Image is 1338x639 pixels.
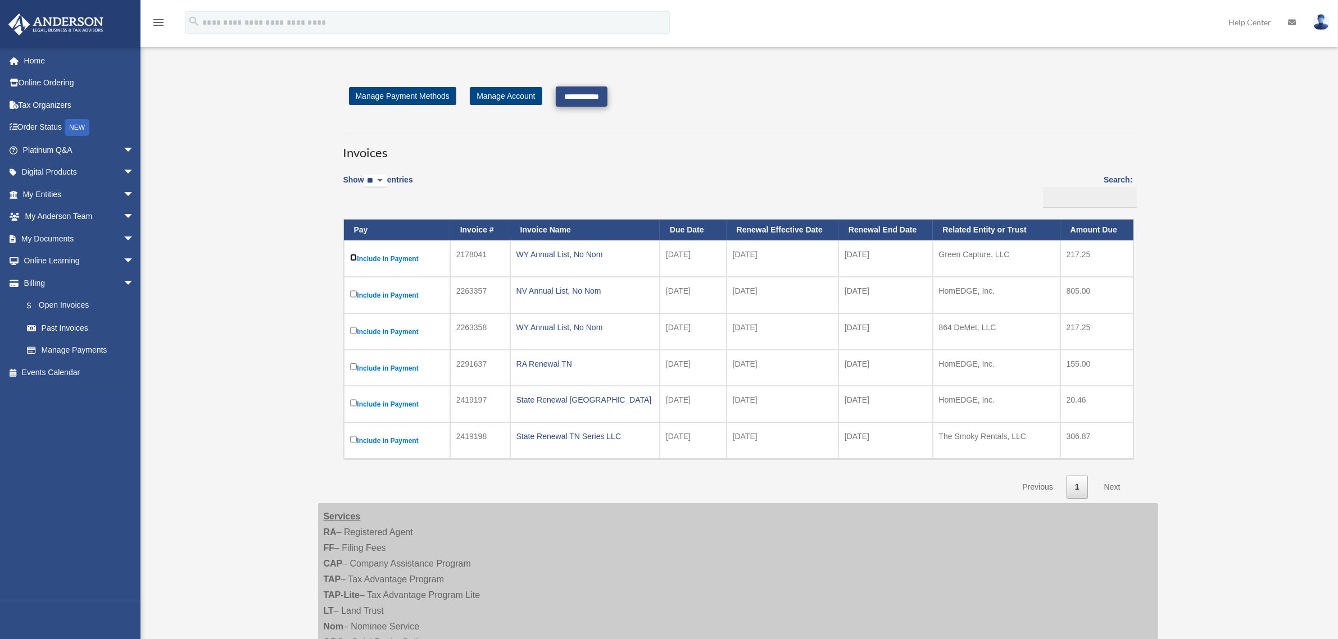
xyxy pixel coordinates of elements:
th: Due Date: activate to sort column ascending [660,220,727,240]
a: Past Invoices [16,317,146,339]
a: My Entitiesarrow_drop_down [8,183,151,206]
td: [DATE] [660,422,727,459]
a: $Open Invoices [16,294,140,317]
td: 217.25 [1060,240,1133,277]
span: arrow_drop_down [123,139,146,162]
i: search [188,15,200,28]
a: Order StatusNEW [8,116,151,139]
a: My Documentsarrow_drop_down [8,227,151,250]
label: Search: [1039,173,1133,208]
label: Include in Payment [350,397,444,411]
a: Next [1096,476,1129,499]
th: Invoice Name: activate to sort column ascending [510,220,660,240]
span: arrow_drop_down [123,272,146,295]
input: Include in Payment [350,436,357,443]
a: Manage Account [470,87,542,105]
td: HomEDGE, Inc. [933,277,1060,313]
input: Include in Payment [350,399,357,407]
a: menu [152,20,165,29]
a: Previous [1014,476,1061,499]
td: 2291637 [450,350,510,386]
strong: Nom [324,622,344,631]
a: Platinum Q&Aarrow_drop_down [8,139,151,161]
td: [DATE] [660,313,727,350]
div: WY Annual List, No Nom [516,247,654,262]
img: User Pic [1313,14,1330,30]
div: RA Renewal TN [516,356,654,372]
td: 805.00 [1060,277,1133,313]
input: Include in Payment [350,327,357,334]
a: My Anderson Teamarrow_drop_down [8,206,151,228]
td: 155.00 [1060,350,1133,386]
a: Home [8,49,151,72]
label: Include in Payment [350,433,444,448]
strong: TAP-Lite [324,590,360,600]
label: Include in Payment [350,288,444,302]
select: Showentries [364,175,387,188]
td: Green Capture, LLC [933,240,1060,277]
div: WY Annual List, No Nom [516,319,654,335]
th: Related Entity or Trust: activate to sort column ascending [933,220,1060,240]
th: Renewal End Date: activate to sort column ascending [838,220,933,240]
td: [DATE] [838,386,933,422]
strong: Services [324,512,361,521]
td: 20.46 [1060,386,1133,422]
span: arrow_drop_down [123,250,146,273]
a: Manage Payment Methods [349,87,456,105]
i: menu [152,16,165,29]
td: [DATE] [727,313,838,350]
a: Events Calendar [8,361,151,384]
td: 2419197 [450,386,510,422]
input: Search: [1043,187,1137,208]
input: Include in Payment [350,290,357,298]
th: Pay: activate to sort column descending [344,220,450,240]
span: arrow_drop_down [123,161,146,184]
label: Include in Payment [350,325,444,339]
input: Include in Payment [350,363,357,371]
a: Online Learningarrow_drop_down [8,250,151,272]
label: Include in Payment [350,361,444,375]
div: State Renewal TN Series LLC [516,428,654,444]
td: [DATE] [727,422,838,459]
td: 306.87 [1060,422,1133,459]
td: [DATE] [838,313,933,350]
td: The Smoky Rentals, LLC [933,422,1060,459]
td: 2178041 [450,240,510,277]
td: [DATE] [660,277,727,313]
td: 864 DeMet, LLC [933,313,1060,350]
strong: FF [324,543,335,553]
td: 2419198 [450,422,510,459]
input: Include in Payment [350,254,357,261]
td: [DATE] [727,386,838,422]
td: 2263358 [450,313,510,350]
a: Manage Payments [16,339,146,362]
h3: Invoices [343,134,1133,162]
th: Invoice #: activate to sort column ascending [450,220,510,240]
span: $ [33,299,39,313]
div: NV Annual List, No Nom [516,283,654,299]
label: Include in Payment [350,252,444,266]
th: Renewal Effective Date: activate to sort column ascending [727,220,838,240]
td: HomEDGE, Inc. [933,386,1060,422]
td: HomEDGE, Inc. [933,350,1060,386]
strong: RA [324,527,337,537]
td: [DATE] [727,240,838,277]
a: 1 [1067,476,1088,499]
a: Online Ordering [8,72,151,94]
img: Anderson Advisors Platinum Portal [5,13,107,35]
span: arrow_drop_down [123,227,146,250]
div: State Renewal [GEOGRAPHIC_DATA] [516,392,654,408]
span: arrow_drop_down [123,183,146,206]
strong: TAP [324,574,341,584]
td: [DATE] [660,240,727,277]
span: arrow_drop_down [123,206,146,229]
a: Digital Productsarrow_drop_down [8,161,151,184]
td: [DATE] [838,422,933,459]
td: [DATE] [727,350,838,386]
td: [DATE] [838,240,933,277]
td: [DATE] [660,350,727,386]
a: Billingarrow_drop_down [8,272,146,294]
td: 2263357 [450,277,510,313]
strong: LT [324,606,334,615]
td: [DATE] [660,386,727,422]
